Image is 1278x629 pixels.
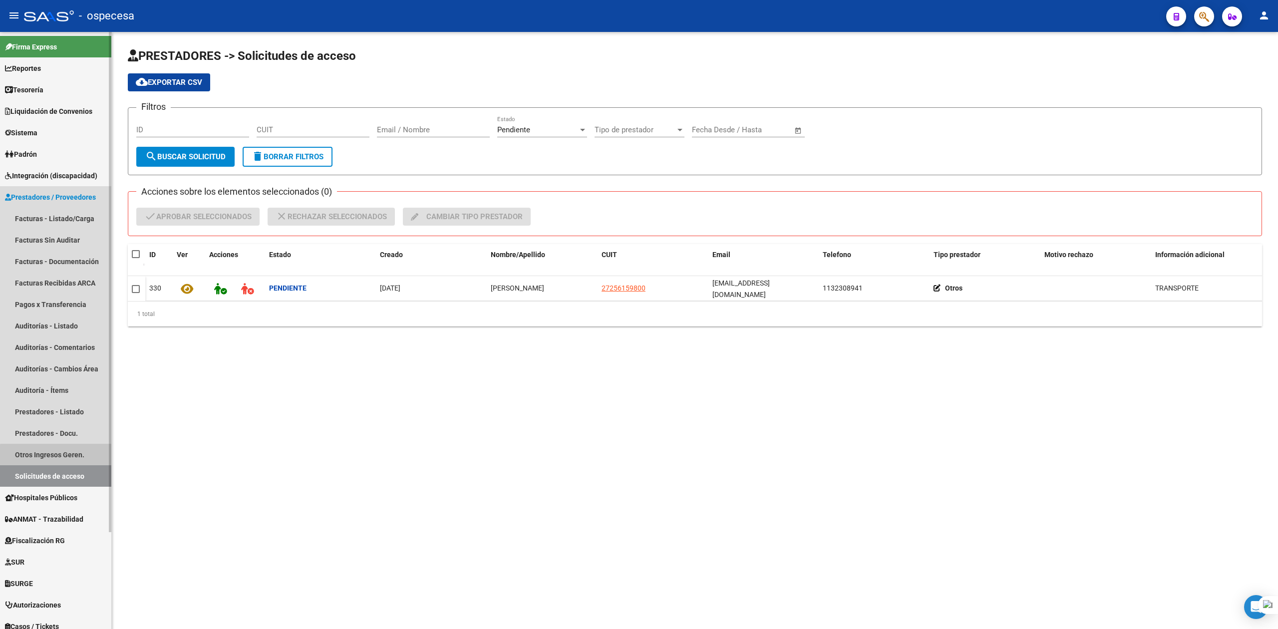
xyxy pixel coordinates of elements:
span: Padrón [5,149,37,160]
span: Nombre/Apellido [491,251,545,259]
h3: Acciones sobre los elementos seleccionados (0) [136,185,337,199]
span: Ver [177,251,188,259]
span: Reportes [5,63,41,74]
span: Cambiar tipo prestador [411,208,523,226]
span: 27256159800 [602,284,645,292]
span: Acciones [209,251,238,259]
datatable-header-cell: Información adicional [1151,244,1262,266]
datatable-header-cell: ID [145,244,173,266]
input: Start date [692,125,724,134]
span: Tipo prestador [934,251,980,259]
span: Telefono [823,251,851,259]
div: 1 total [128,302,1262,326]
datatable-header-cell: Creado [376,244,487,266]
span: Tesorería [5,84,43,95]
span: Autorizaciones [5,600,61,611]
button: Buscar solicitud [136,147,235,167]
button: Cambiar tipo prestador [403,208,531,226]
span: TRANSPORTEMA.RI@GMAIL.COM [712,279,770,299]
mat-icon: delete [252,150,264,162]
span: 330 [149,284,161,292]
span: MARISA ALEJANDRA RUIZ [491,284,544,292]
span: Información adicional [1155,251,1225,259]
span: Creado [380,251,403,259]
span: Exportar CSV [136,78,202,87]
input: End date [733,125,782,134]
mat-icon: search [145,150,157,162]
span: SURGE [5,578,33,589]
span: SUR [5,557,24,568]
span: Borrar Filtros [252,152,323,161]
span: 1132308941 [823,284,863,292]
button: Borrar Filtros [243,147,332,167]
button: Aprobar seleccionados [136,208,260,226]
strong: Otros [945,284,962,292]
span: Integración (discapacidad) [5,170,97,181]
span: Tipo de prestador [595,125,675,134]
datatable-header-cell: Estado [265,244,376,266]
button: Open calendar [793,125,804,136]
span: Estado [269,251,291,259]
span: - ospecesa [79,5,134,27]
mat-icon: check [144,210,156,222]
datatable-header-cell: Nombre/Apellido [487,244,598,266]
span: Buscar solicitud [145,152,226,161]
datatable-header-cell: CUIT [598,244,708,266]
datatable-header-cell: Ver [173,244,205,266]
h3: Filtros [136,100,171,114]
datatable-header-cell: Email [708,244,819,266]
mat-icon: menu [8,9,20,21]
span: Pendiente [497,125,530,134]
span: Prestadores / Proveedores [5,192,96,203]
datatable-header-cell: Motivo rechazo [1040,244,1151,266]
span: Hospitales Públicos [5,492,77,503]
button: Exportar CSV [128,73,210,91]
span: Sistema [5,127,37,138]
span: Motivo rechazo [1044,251,1093,259]
div: Open Intercom Messenger [1244,595,1268,619]
span: Rechazar seleccionados [276,208,387,226]
span: TRANSPORTE [1155,284,1199,292]
datatable-header-cell: Acciones [205,244,265,266]
datatable-header-cell: Tipo prestador [930,244,1040,266]
span: CUIT [602,251,617,259]
span: Email [712,251,730,259]
span: ID [149,251,156,259]
span: Liquidación de Convenios [5,106,92,117]
strong: Pendiente [269,284,307,292]
datatable-header-cell: Telefono [819,244,930,266]
mat-icon: close [276,210,288,222]
mat-icon: cloud_download [136,76,148,88]
button: Rechazar seleccionados [268,208,395,226]
span: Aprobar seleccionados [144,208,252,226]
span: ANMAT - Trazabilidad [5,514,83,525]
mat-icon: person [1258,9,1270,21]
span: PRESTADORES -> Solicitudes de acceso [128,49,356,63]
span: Firma Express [5,41,57,52]
span: Fiscalización RG [5,535,65,546]
span: [DATE] [380,284,400,292]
